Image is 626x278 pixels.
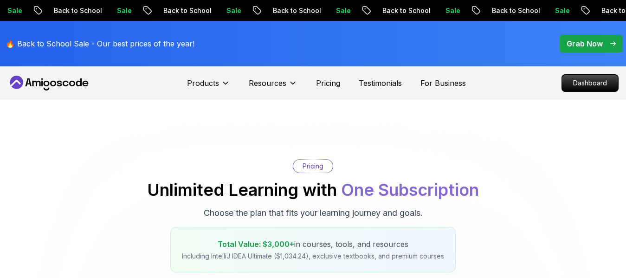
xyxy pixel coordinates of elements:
[147,181,479,199] h2: Unlimited Learning with
[567,38,603,49] p: Grab Now
[341,6,371,15] p: Sale
[122,6,152,15] p: Sale
[278,6,341,15] p: Back to School
[182,239,444,250] p: in courses, tools, and resources
[204,207,423,220] p: Choose the plan that fits your learning journey and goals.
[249,78,286,89] p: Resources
[182,252,444,261] p: Including IntelliJ IDEA Ultimate ($1,034.24), exclusive textbooks, and premium courses
[59,6,122,15] p: Back to School
[561,74,619,92] a: Dashboard
[249,78,297,96] button: Resources
[420,78,466,89] a: For Business
[6,38,194,49] p: 🔥 Back to School Sale - Our best prices of the year!
[232,6,261,15] p: Sale
[497,6,560,15] p: Back to School
[187,78,230,96] button: Products
[187,78,219,89] p: Products
[560,6,590,15] p: Sale
[13,6,42,15] p: Sale
[359,78,402,89] a: Testimonials
[562,75,618,91] p: Dashboard
[303,162,323,171] p: Pricing
[316,78,340,89] a: Pricing
[451,6,480,15] p: Sale
[168,6,232,15] p: Back to School
[387,6,451,15] p: Back to School
[341,180,479,200] span: One Subscription
[218,239,294,249] span: Total Value: $3,000+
